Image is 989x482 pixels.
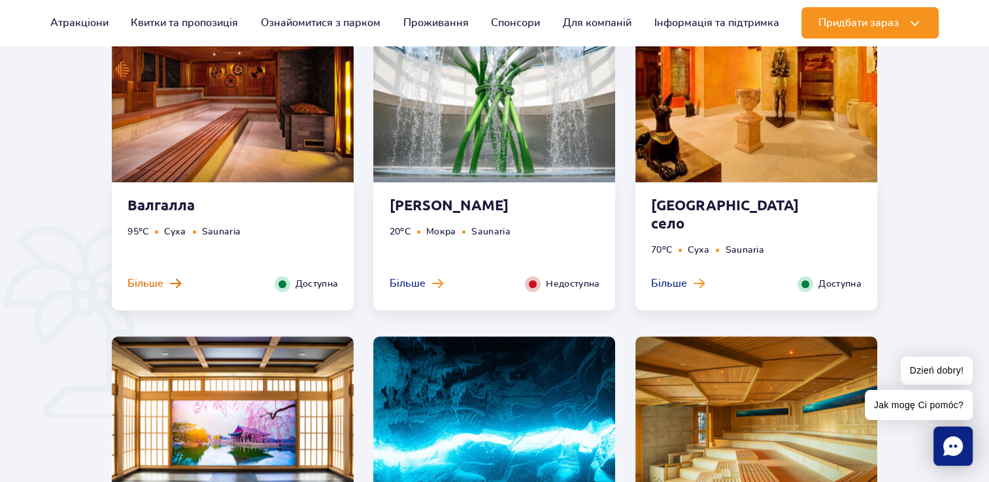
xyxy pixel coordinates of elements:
button: Більше [651,276,705,291]
a: Для компаній [563,7,631,39]
button: Більше [389,276,443,291]
a: Проживання [403,7,469,39]
li: Мокра [426,225,456,239]
span: Недоступна [546,277,599,291]
strong: [PERSON_NAME] [389,196,547,214]
span: Доступна [818,277,862,291]
a: Спонсори [491,7,540,39]
span: Більше [389,276,425,291]
sup: o [139,226,142,233]
span: Більше [651,276,687,291]
sup: o [400,226,404,233]
span: Придбати зараз [818,17,899,29]
span: Jak mogę Ci pomóc? [865,390,973,420]
a: Квитки та пропозиція [131,7,238,39]
li: 20 C [389,225,410,239]
li: Суха [164,225,186,239]
div: Chat [933,426,973,466]
sup: o [662,244,665,251]
li: Суха [688,243,709,257]
span: Dzień dobry! [901,357,973,385]
li: Saunaria [202,225,241,239]
button: Більше [127,276,181,291]
strong: [GEOGRAPHIC_DATA] село [651,196,809,233]
li: Saunaria [725,243,764,257]
span: Більше [127,276,163,291]
a: Атракціони [50,7,109,39]
li: 70 C [651,243,672,257]
button: Придбати зараз [801,7,939,39]
span: Доступна [295,277,339,291]
li: 95 C [127,225,148,239]
li: Saunaria [471,225,511,239]
a: Ознайомитися з парком [261,7,380,39]
a: Інформація та підтримка [654,7,779,39]
strong: Валгалла [127,196,286,214]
